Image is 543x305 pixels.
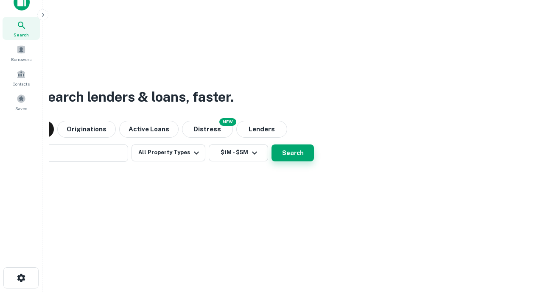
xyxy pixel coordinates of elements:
[271,144,314,161] button: Search
[119,121,179,138] button: Active Loans
[39,87,234,107] h3: Search lenders & loans, faster.
[236,121,287,138] button: Lenders
[209,144,268,161] button: $1M - $5M
[219,118,236,126] div: NEW
[182,121,233,138] button: Search distressed loans with lien and other non-mortgage details.
[3,42,40,64] a: Borrowers
[14,31,29,38] span: Search
[13,80,30,87] span: Contacts
[3,17,40,40] a: Search
[3,66,40,89] a: Contacts
[15,105,28,112] span: Saved
[132,144,205,161] button: All Property Types
[501,237,543,278] iframe: Chat Widget
[3,91,40,114] a: Saved
[11,56,31,63] span: Borrowers
[57,121,116,138] button: Originations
